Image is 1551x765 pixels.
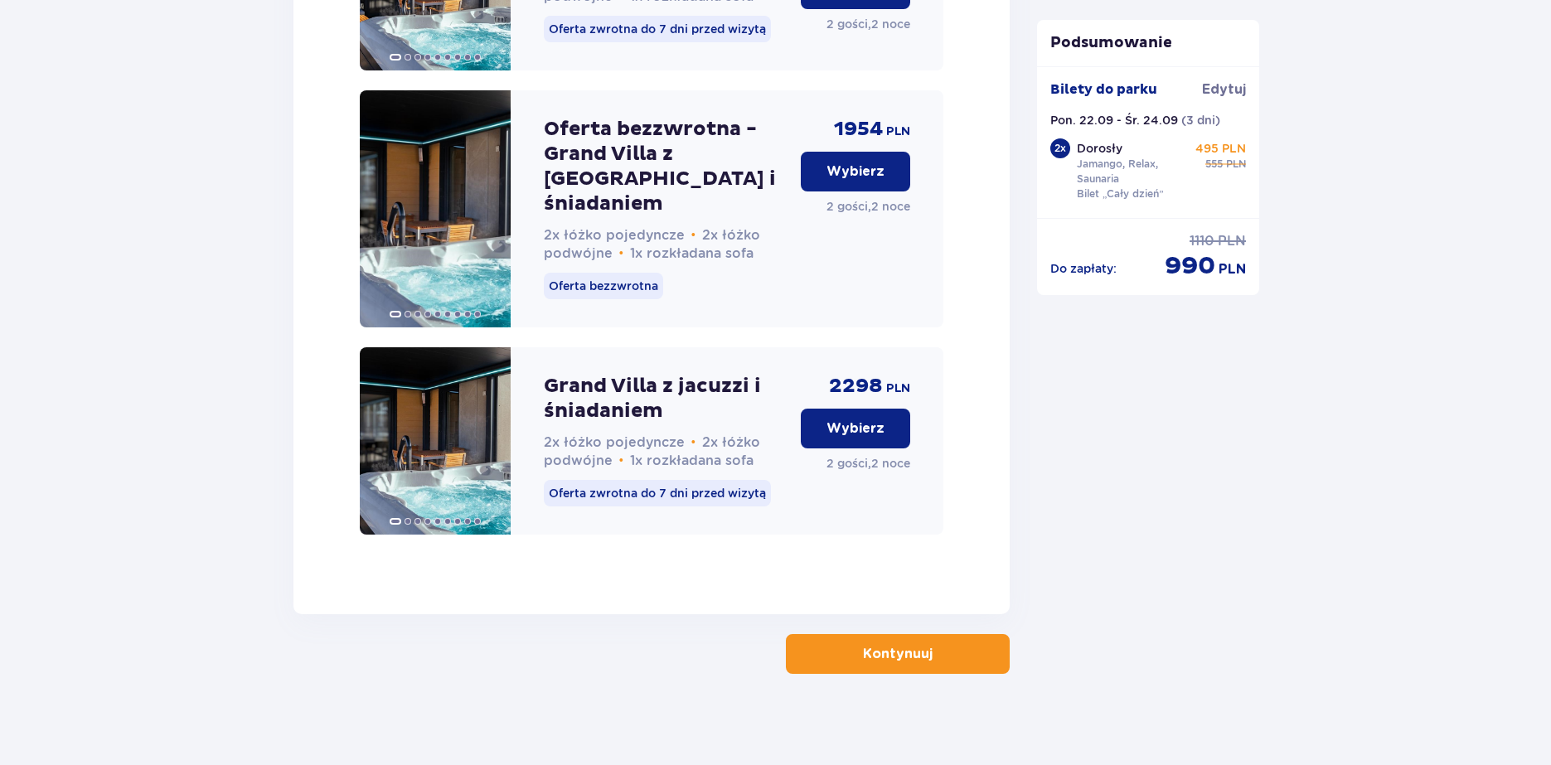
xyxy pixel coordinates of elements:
[1077,186,1164,201] p: Bilet „Cały dzień”
[630,245,754,261] span: 1x rozkładana sofa
[1205,157,1223,172] p: 555
[786,634,1010,674] button: Kontynuuj
[1050,138,1070,158] div: 2 x
[1218,232,1246,250] p: PLN
[1050,80,1157,99] p: Bilety do parku
[886,123,910,140] p: PLN
[544,480,771,506] p: Oferta zwrotna do 7 dni przed wizytą
[544,434,685,450] span: 2x łóżko pojedyncze
[360,347,511,535] img: Grand Villa z jacuzzi i śniadaniem
[630,453,754,468] span: 1x rozkładana sofa
[544,16,771,42] p: Oferta zwrotna do 7 dni przed wizytą
[619,453,624,469] span: •
[544,273,663,299] p: Oferta bezzwrotna
[801,409,910,448] button: Wybierz
[691,434,696,451] span: •
[1077,140,1122,157] p: Dorosły
[1219,260,1246,278] p: PLN
[1190,232,1214,250] p: 1110
[544,374,788,424] p: Grand Villa z jacuzzi i śniadaniem
[826,162,885,181] p: Wybierz
[691,227,696,244] span: •
[544,227,685,243] span: 2x łóżko pojedyncze
[1202,80,1246,99] a: Edytuj
[1050,260,1117,277] p: Do zapłaty :
[801,152,910,191] button: Wybierz
[1050,112,1178,128] p: Pon. 22.09 - Śr. 24.09
[829,374,883,399] p: 2298
[1181,112,1220,128] p: ( 3 dni )
[1165,250,1215,282] p: 990
[826,198,910,215] p: 2 gości , 2 noce
[863,645,933,663] p: Kontynuuj
[360,90,511,327] img: Oferta bezzwrotna - Grand Villa z jacuzzi i śniadaniem
[886,380,910,397] p: PLN
[544,117,788,216] p: Oferta bezzwrotna - Grand Villa z [GEOGRAPHIC_DATA] i śniadaniem
[834,117,883,142] p: 1954
[619,245,624,262] span: •
[1195,140,1246,157] p: 495 PLN
[826,16,910,32] p: 2 gości , 2 noce
[826,419,885,438] p: Wybierz
[826,455,910,472] p: 2 gości , 2 noce
[1226,157,1246,172] p: PLN
[1077,157,1191,186] p: Jamango, Relax, Saunaria
[1037,33,1259,53] p: Podsumowanie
